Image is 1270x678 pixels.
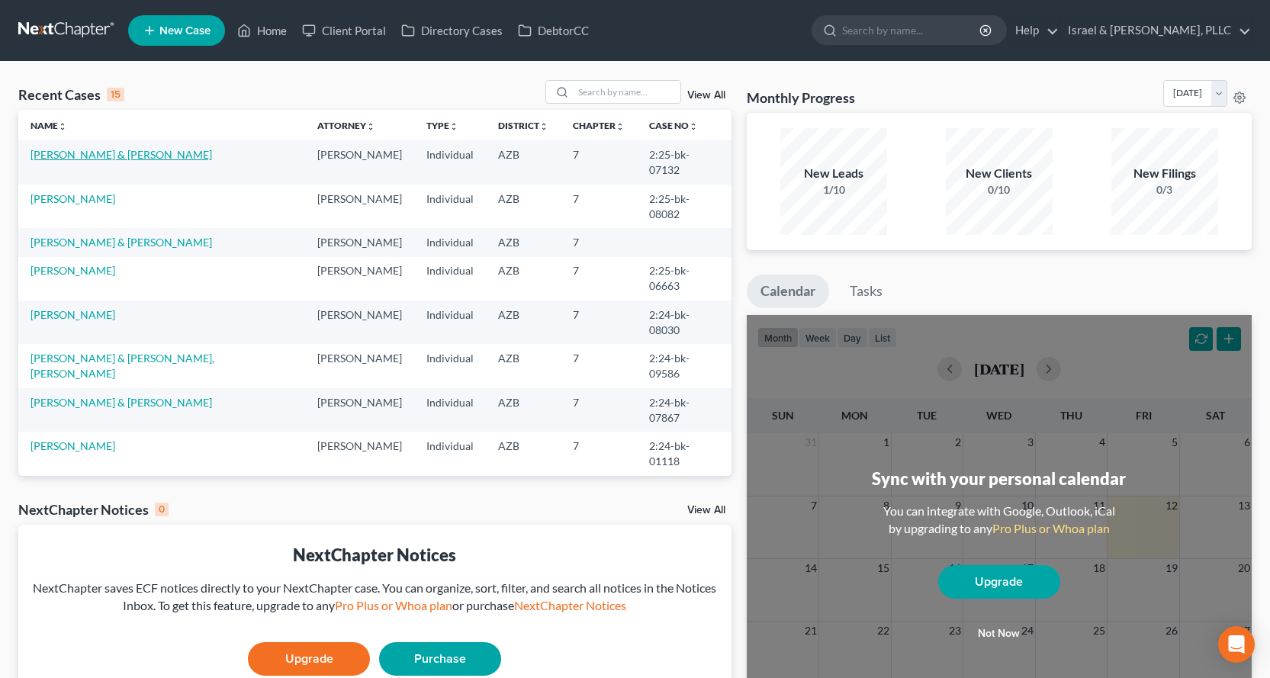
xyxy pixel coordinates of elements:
button: Not now [938,619,1060,649]
td: 7 [561,140,637,184]
div: 0 [155,503,169,516]
td: [PERSON_NAME] [305,185,414,228]
td: 2:25-bk-08082 [637,185,731,228]
i: unfold_more [366,122,375,131]
td: 7 [561,228,637,256]
td: AZB [486,140,561,184]
a: Directory Cases [394,17,510,44]
div: 15 [107,88,124,101]
a: Pro Plus or Whoa plan [335,598,452,612]
td: 7 [561,185,637,228]
div: Sync with your personal calendar [872,467,1126,490]
div: New Leads [780,165,887,182]
a: [PERSON_NAME] & [PERSON_NAME], [PERSON_NAME] [31,352,214,380]
td: [PERSON_NAME] [305,140,414,184]
a: Attorneyunfold_more [317,120,375,131]
td: 2:24-bk-02147 [637,476,731,519]
i: unfold_more [449,122,458,131]
td: Individual [414,300,486,344]
a: Tasks [836,275,896,308]
td: AZB [486,344,561,387]
td: 7 [561,388,637,432]
a: Nameunfold_more [31,120,67,131]
input: Search by name... [842,16,982,44]
a: [PERSON_NAME] & [PERSON_NAME] [31,396,212,409]
td: Individual [414,185,486,228]
i: unfold_more [689,122,698,131]
td: Individual [414,228,486,256]
td: Individual [414,257,486,300]
a: NextChapter Notices [514,598,626,612]
td: [PERSON_NAME] [305,432,414,475]
a: Typeunfold_more [426,120,458,131]
a: Help [1008,17,1059,44]
a: Purchase [379,642,501,676]
td: 2:24-bk-09586 [637,344,731,387]
span: New Case [159,25,211,37]
a: Calendar [747,275,829,308]
td: AZB [486,228,561,256]
td: [PERSON_NAME] [305,300,414,344]
td: 7 [561,344,637,387]
td: 2:24-bk-01118 [637,432,731,475]
td: AZB [486,185,561,228]
td: 7 [561,432,637,475]
div: New Filings [1111,165,1218,182]
div: You can integrate with Google, Outlook, iCal by upgrading to any [877,503,1121,538]
td: 7 [561,300,637,344]
td: [PERSON_NAME] [305,257,414,300]
div: 1/10 [780,182,887,198]
i: unfold_more [616,122,625,131]
td: Individual [414,432,486,475]
a: Upgrade [938,565,1060,599]
td: [PERSON_NAME] [305,228,414,256]
h3: Monthly Progress [747,88,855,107]
a: Chapterunfold_more [573,120,625,131]
a: DebtorCC [510,17,596,44]
div: 0/10 [946,182,1053,198]
td: AZB [486,388,561,432]
td: 7 [561,257,637,300]
div: NextChapter Notices [18,500,169,519]
div: NextChapter Notices [31,543,719,567]
a: [PERSON_NAME] & [PERSON_NAME] [31,148,212,161]
i: unfold_more [539,122,548,131]
a: Client Portal [294,17,394,44]
div: 0/3 [1111,182,1218,198]
a: [PERSON_NAME] & [PERSON_NAME] [31,236,212,249]
div: NextChapter saves ECF notices directly to your NextChapter case. You can organize, sort, filter, ... [31,580,719,615]
a: [PERSON_NAME] [31,308,115,321]
a: View All [687,505,725,516]
a: [PERSON_NAME] [31,439,115,452]
td: AZB [486,476,561,519]
td: 2:25-bk-06663 [637,257,731,300]
td: AZB [486,432,561,475]
td: Individual [414,344,486,387]
a: Districtunfold_more [498,120,548,131]
div: Recent Cases [18,85,124,104]
td: 2:25-bk-07132 [637,140,731,184]
td: AZB [486,300,561,344]
td: Individual [414,476,486,519]
td: 2:24-bk-08030 [637,300,731,344]
td: AZB [486,257,561,300]
td: [PERSON_NAME] [305,476,414,519]
input: Search by name... [574,81,680,103]
td: 2:24-bk-07867 [637,388,731,432]
a: Upgrade [248,642,370,676]
a: Case Nounfold_more [649,120,698,131]
td: Individual [414,140,486,184]
a: [PERSON_NAME] [31,264,115,277]
a: [PERSON_NAME] [31,192,115,205]
td: 7 [561,476,637,519]
td: Individual [414,388,486,432]
td: [PERSON_NAME] [305,388,414,432]
a: Home [230,17,294,44]
i: unfold_more [58,122,67,131]
div: New Clients [946,165,1053,182]
a: View All [687,90,725,101]
a: Pro Plus or Whoa plan [992,521,1110,535]
div: Open Intercom Messenger [1218,626,1255,663]
td: [PERSON_NAME] [305,344,414,387]
a: Israel & [PERSON_NAME], PLLC [1060,17,1251,44]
